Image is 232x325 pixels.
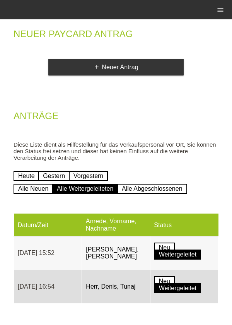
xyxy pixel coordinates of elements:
a: Alle Abgeschlossenen [117,184,187,194]
a: addNeuer Antrag [48,59,184,75]
a: Alle Weitergeleiteten [52,184,118,194]
a: Heute [14,171,39,181]
a: Neu [154,276,175,286]
i: menu [217,6,224,14]
th: Anrede, Vorname, Nachname [82,214,150,236]
p: Diese Liste dient als Hilfestellung für das Verkaufspersonal vor Ort, Sie können den Status frei ... [14,141,218,161]
a: Gestern [38,171,70,181]
a: Alle Neuen [14,184,53,194]
td: [DATE] 16:54 [14,270,82,304]
h2: Neuer Paycard Antrag [14,30,218,42]
a: [PERSON_NAME], [PERSON_NAME] [86,246,138,260]
a: Weitergeleitet [154,283,201,293]
a: Neu [154,243,175,253]
th: Datum/Zeit [14,214,82,236]
a: Weitergeleitet [154,250,201,260]
a: menu [213,7,228,12]
h2: Anträge [14,112,218,124]
td: [DATE] 15:52 [14,236,82,270]
th: Status [150,214,218,236]
a: Vorgestern [69,171,108,181]
i: add [94,64,100,70]
a: Herr, Denis, Tunaj [86,283,135,290]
